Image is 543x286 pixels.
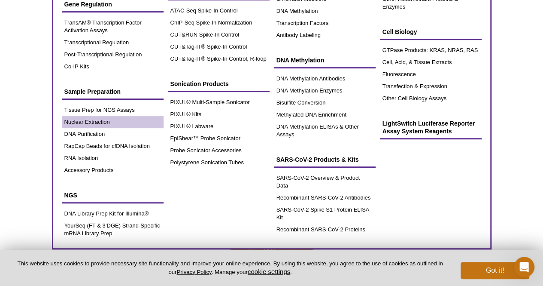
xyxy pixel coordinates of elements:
[380,44,482,56] a: GTPase Products: KRAS, NRAS, RAS
[274,151,376,168] a: SARS-CoV-2 Products & Kits
[168,76,270,92] a: Sonication Products
[62,104,164,116] a: Tissue Prep for NGS Assays
[274,17,376,29] a: Transcription Factors
[380,80,482,92] a: Transfection & Expression
[276,57,324,64] span: DNA Methylation
[62,83,164,100] a: Sample Preparation
[248,268,290,275] button: cookie settings
[274,97,376,109] a: Bisulfite Conversion
[274,192,376,204] a: Recombinant SARS-CoV-2 Antibodies
[168,120,270,132] a: PIXUL® Labware
[62,152,164,164] a: RNA Isolation
[168,29,270,41] a: CUT&RUN Spike-In Control
[14,260,446,276] p: This website uses cookies to provide necessary site functionality and improve your online experie...
[168,132,270,145] a: EpiShear™ Probe Sonicator
[274,52,376,68] a: DNA Methylation
[170,80,229,87] span: Sonication Products
[514,257,534,277] iframe: Intercom live chat
[380,115,482,139] a: LightSwitch Luciferase Reporter Assay System Reagents
[176,269,211,275] a: Privacy Policy
[168,5,270,17] a: ATAC-Seq Spike-In Control
[274,5,376,17] a: DNA Methylation
[62,220,164,240] a: YourSeq (FT & 3’DGE) Strand-Specific mRNA Library Prep
[168,53,270,65] a: CUT&Tag-IT® Spike-In Control, R-loop
[380,24,482,40] a: Cell Biology
[274,172,376,192] a: SARS-CoV-2 Overview & Product Data
[62,187,164,203] a: NGS
[64,192,77,199] span: NGS
[380,56,482,68] a: Cell, Acid, & Tissue Extracts
[382,120,475,135] span: LightSwitch Luciferase Reporter Assay System Reagents
[380,92,482,105] a: Other Cell Biology Assays
[168,96,270,108] a: PIXUL® Multi-Sample Sonicator
[62,37,164,49] a: Transcriptional Regulation
[62,17,164,37] a: TransAM® Transcription Factor Activation Assays
[274,109,376,121] a: Methylated DNA Enrichment
[168,145,270,157] a: Probe Sonicator Accessories
[62,61,164,73] a: Co-IP Kits
[62,128,164,140] a: DNA Purification
[274,121,376,141] a: DNA Methylation ELISAs & Other Assays
[274,224,376,236] a: Recombinant SARS-CoV-2 Proteins
[274,29,376,41] a: Antibody Labeling
[62,140,164,152] a: RapCap Beads for cfDNA Isolation
[62,116,164,128] a: Nuclear Extraction
[276,156,359,163] span: SARS-CoV-2 Products & Kits
[168,17,270,29] a: ChIP-Seq Spike-In Normalization
[274,204,376,224] a: SARS-CoV-2 Spike S1 Protein ELISA Kit
[168,108,270,120] a: PIXUL® Kits
[274,85,376,97] a: DNA Methylation Enzymes
[62,208,164,220] a: DNA Library Prep Kit for Illumina®
[64,1,112,8] span: Gene Regulation
[62,49,164,61] a: Post-Transcriptional Regulation
[62,164,164,176] a: Accessory Products
[382,28,417,35] span: Cell Biology
[461,262,529,279] button: Got it!
[168,157,270,169] a: Polystyrene Sonication Tubes
[64,88,121,95] span: Sample Preparation
[168,41,270,53] a: CUT&Tag-IT® Spike-In Control
[274,73,376,85] a: DNA Methylation Antibodies
[380,68,482,80] a: Fluorescence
